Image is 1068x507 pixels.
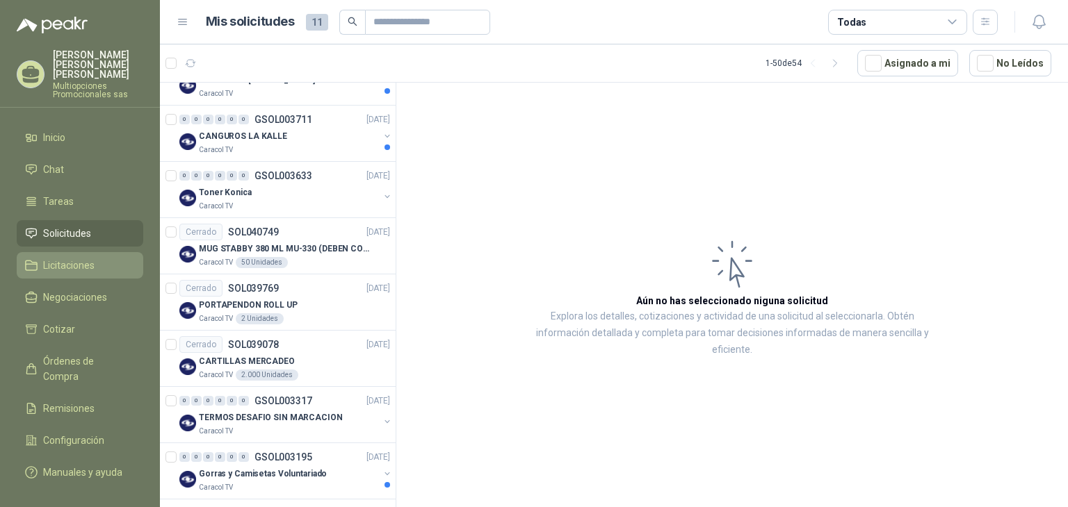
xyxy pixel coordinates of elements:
[179,392,393,437] a: 0 0 0 0 0 0 GSOL003317[DATE] Company LogoTERMOS DESAFIO SIN MARCACIONCaracol TV
[179,77,196,94] img: Company Logo
[160,331,396,387] a: CerradoSOL039078[DATE] Company LogoCARTILLAS MERCADEOCaracol TV2.000 Unidades
[179,133,196,150] img: Company Logo
[228,340,279,349] p: SOL039078
[236,313,284,324] div: 2 Unidades
[43,401,95,416] span: Remisiones
[179,224,222,240] div: Cerrado
[366,451,390,464] p: [DATE]
[179,396,190,406] div: 0
[17,284,143,310] a: Negociaciones
[857,50,958,76] button: Asignado a mi
[366,226,390,239] p: [DATE]
[238,452,249,462] div: 0
[179,358,196,375] img: Company Logo
[199,130,287,143] p: CANGUROS LA KALLE
[179,115,190,124] div: 0
[17,252,143,279] a: Licitaciones
[203,396,213,406] div: 0
[179,471,196,488] img: Company Logo
[53,82,143,99] p: Multiopciones Promocionales sas
[203,171,213,181] div: 0
[199,467,327,481] p: Gorras y Camisetas Voluntariado
[254,171,312,181] p: GSOL003633
[43,322,75,337] span: Cotizar
[636,293,828,308] h3: Aún no has seleccionado niguna solicitud
[179,415,196,431] img: Company Logo
[366,113,390,126] p: [DATE]
[53,50,143,79] p: [PERSON_NAME] [PERSON_NAME] [PERSON_NAME]
[227,396,237,406] div: 0
[43,465,122,480] span: Manuales y ayuda
[228,283,279,293] p: SOL039769
[17,427,143,454] a: Configuración
[199,299,298,312] p: PORTAPENDON ROLL UP
[254,396,312,406] p: GSOL003317
[199,313,233,324] p: Caracol TV
[199,369,233,381] p: Caracol TV
[191,396,202,406] div: 0
[254,452,312,462] p: GSOL003195
[17,316,143,342] a: Cotizar
[215,115,225,124] div: 0
[254,115,312,124] p: GSOL003711
[191,452,202,462] div: 0
[837,15,866,30] div: Todas
[215,452,225,462] div: 0
[43,194,74,209] span: Tareas
[199,426,233,437] p: Caracol TV
[17,124,143,151] a: Inicio
[17,459,143,485] a: Manuales y ayuda
[17,156,143,183] a: Chat
[366,169,390,183] p: [DATE]
[199,201,233,212] p: Caracol TV
[179,171,190,181] div: 0
[766,52,846,74] div: 1 - 50 de 54
[179,280,222,297] div: Cerrado
[179,452,190,462] div: 0
[191,171,202,181] div: 0
[179,449,393,493] a: 0 0 0 0 0 0 GSOL003195[DATE] Company LogoGorras y Camisetas VoluntariadoCaracol TV
[191,115,202,124] div: 0
[969,50,1051,76] button: No Leídos
[179,190,196,206] img: Company Logo
[228,227,279,237] p: SOL040749
[43,130,65,145] span: Inicio
[306,14,328,31] span: 11
[366,338,390,351] p: [DATE]
[179,336,222,353] div: Cerrado
[199,144,233,156] p: Caracol TV
[215,171,225,181] div: 0
[17,395,143,422] a: Remisiones
[227,115,237,124] div: 0
[160,218,396,274] a: CerradoSOL040749[DATE] Company LogoMUG STABBY 380 ML MU-330 (DEBEN COTIZAR ESTA REF)Caracol TV50 ...
[43,290,107,305] span: Negociaciones
[203,115,213,124] div: 0
[366,394,390,408] p: [DATE]
[17,220,143,247] a: Solicitudes
[236,257,288,268] div: 50 Unidades
[215,396,225,406] div: 0
[179,246,196,263] img: Company Logo
[179,111,393,156] a: 0 0 0 0 0 0 GSOL003711[DATE] Company LogoCANGUROS LA KALLECaracol TV
[43,258,95,273] span: Licitaciones
[199,482,233,493] p: Caracol TV
[17,188,143,215] a: Tareas
[348,17,357,26] span: search
[203,452,213,462] div: 0
[43,354,130,384] span: Órdenes de Compra
[179,167,393,212] a: 0 0 0 0 0 0 GSOL003633[DATE] Company LogoToner KonicaCaracol TV
[227,452,237,462] div: 0
[366,282,390,295] p: [DATE]
[17,348,143,390] a: Órdenes de Compra
[199,411,343,424] p: TERMOS DESAFIO SIN MARCACION
[236,369,298,381] div: 2.000 Unidades
[199,186,252,199] p: Toner Konica
[206,12,295,32] h1: Mis solicitudes
[43,162,64,177] span: Chat
[199,88,233,99] p: Caracol TV
[535,308,929,358] p: Explora los detalles, cotizaciones y actividad de una solicitud al seleccionarla. Obtén informaci...
[199,242,372,256] p: MUG STABBY 380 ML MU-330 (DEBEN COTIZAR ESTA REF)
[43,226,91,241] span: Solicitudes
[199,355,295,368] p: CARTILLAS MERCADEO
[238,115,249,124] div: 0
